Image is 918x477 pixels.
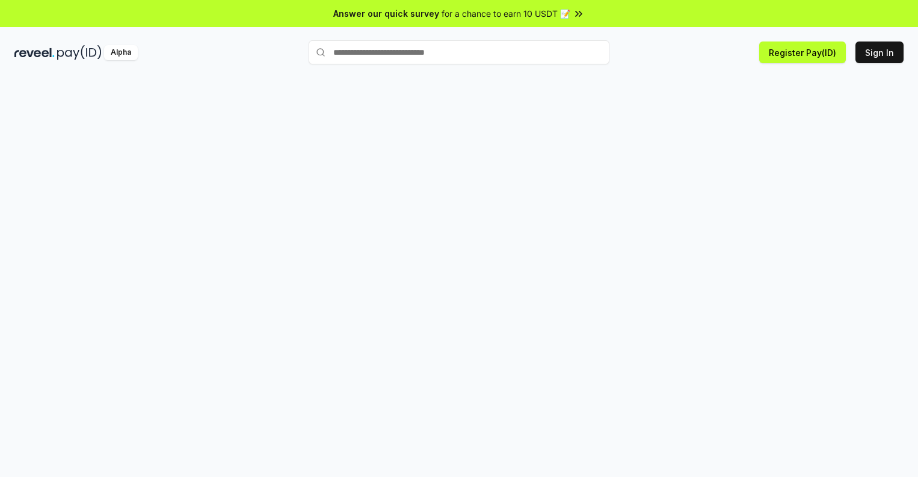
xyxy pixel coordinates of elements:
[104,45,138,60] div: Alpha
[855,42,904,63] button: Sign In
[333,7,439,20] span: Answer our quick survey
[14,45,55,60] img: reveel_dark
[442,7,570,20] span: for a chance to earn 10 USDT 📝
[759,42,846,63] button: Register Pay(ID)
[57,45,102,60] img: pay_id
